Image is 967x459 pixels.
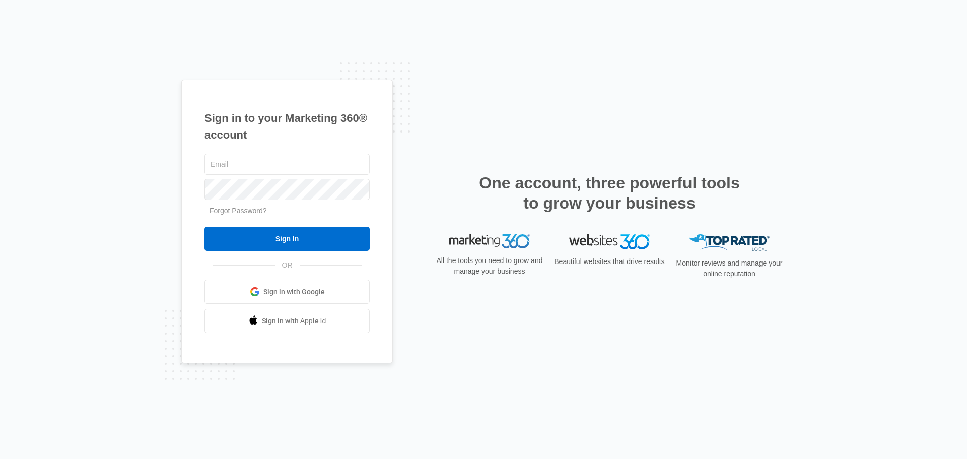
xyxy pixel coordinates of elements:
[210,207,267,215] a: Forgot Password?
[204,154,370,175] input: Email
[449,234,530,248] img: Marketing 360
[569,234,650,249] img: Websites 360
[204,309,370,333] a: Sign in with Apple Id
[433,255,546,277] p: All the tools you need to grow and manage your business
[689,234,770,251] img: Top Rated Local
[263,287,325,297] span: Sign in with Google
[204,110,370,143] h1: Sign in to your Marketing 360® account
[275,260,300,271] span: OR
[204,280,370,304] a: Sign in with Google
[476,173,743,213] h2: One account, three powerful tools to grow your business
[204,227,370,251] input: Sign In
[673,258,786,279] p: Monitor reviews and manage your online reputation
[262,316,326,326] span: Sign in with Apple Id
[553,256,666,267] p: Beautiful websites that drive results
